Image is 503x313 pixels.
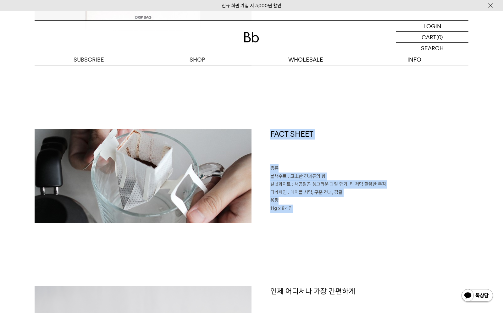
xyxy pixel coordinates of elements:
span: 디카페인 [270,189,287,195]
p: LOGIN [423,21,441,31]
span: : 새콤달콤 싱그러운 과일 향기, 티 처럼 깔끔한 촉감 [292,181,386,187]
p: WHOLESALE [251,54,360,65]
span: : 메이플 시럽, 구운 견과, 감귤 [288,189,342,195]
a: SHOP [143,54,251,65]
span: : 고소한 견과류의 향 [288,173,326,179]
a: 신규 회원 가입 시 3,000원 할인 [222,3,281,8]
p: CART [422,32,436,42]
p: INFO [360,54,468,65]
p: SEARCH [421,43,444,54]
h1: FACT SHEET [270,129,468,165]
img: 로고 [244,32,259,42]
span: 블랙수트 [270,173,287,179]
a: CART (0) [396,32,468,43]
span: 벨벳화이트 [270,181,291,187]
span: 11g x 8개입 [270,206,293,211]
a: LOGIN [396,21,468,32]
img: 빈브라더스 드립백 8개입 [35,129,251,223]
span: 용량 [270,197,279,203]
img: 카카오톡 채널 1:1 채팅 버튼 [461,288,494,304]
p: (0) [436,32,443,42]
a: SUBSCRIBE [35,54,143,65]
span: 종류 [270,165,279,171]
